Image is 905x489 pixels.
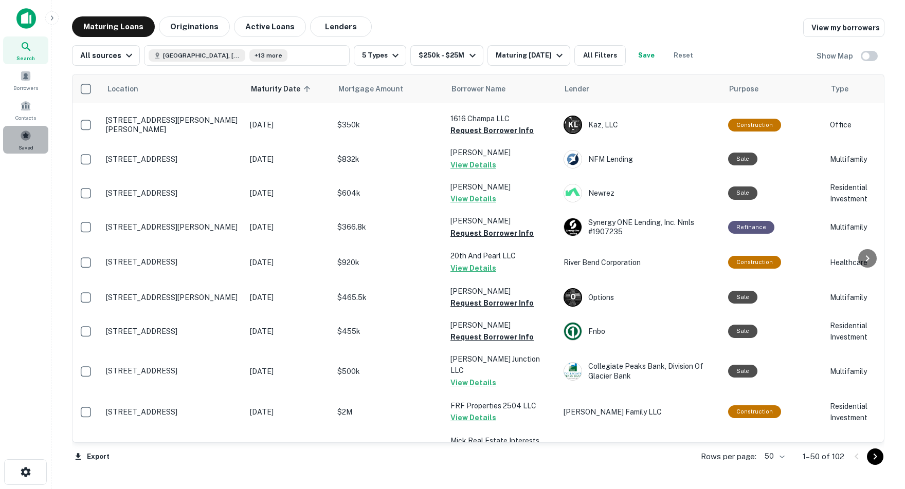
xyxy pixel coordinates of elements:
[451,83,505,95] span: Borrower Name
[830,401,881,423] p: Residential Investment
[667,45,700,66] button: Reset
[80,49,135,62] div: All sources
[728,221,774,234] div: This loan purpose was for refinancing
[728,153,757,165] div: Sale
[564,288,718,307] div: Options
[337,119,440,130] p: $350k
[106,116,240,134] p: [STREET_ADDRESS][PERSON_NAME][PERSON_NAME]
[830,182,881,204] p: Residential Investment
[106,222,240,232] p: [STREET_ADDRESS][PERSON_NAME]
[450,286,553,297] p: [PERSON_NAME]
[337,154,440,165] p: $832k
[564,184,718,202] div: Newrez
[106,257,240,267] p: [STREET_ADDRESS]
[337,406,440,418] p: $2M
[16,54,35,62] span: Search
[450,262,496,274] button: View Details
[450,113,553,124] p: 1616 Champa LLC
[250,154,327,165] p: [DATE]
[803,18,884,37] a: View my borrowers
[106,407,240,417] p: [STREET_ADDRESS]
[250,326,327,337] p: [DATE]
[830,292,881,303] p: Multifamily
[450,331,534,343] button: Request Borrower Info
[450,400,553,411] p: FRF Properties 2504 LLC
[450,319,553,331] p: [PERSON_NAME]
[250,187,327,199] p: [DATE]
[337,221,440,233] p: $366.8k
[450,181,553,193] p: [PERSON_NAME]
[487,45,570,66] button: Maturing [DATE]
[564,323,582,340] img: picture
[445,74,558,103] th: Borrower Name
[255,51,282,60] span: +13 more
[565,83,589,95] span: Lender
[450,147,553,158] p: [PERSON_NAME]
[564,363,582,380] img: picture
[830,154,881,165] p: Multifamily
[830,221,881,233] p: Multifamily
[250,119,327,130] p: [DATE]
[817,50,855,62] h6: Show Map
[337,326,440,337] p: $455k
[450,159,496,171] button: View Details
[830,257,881,268] p: Healthcare
[250,257,327,268] p: [DATE]
[3,36,48,64] div: Search
[831,83,848,95] span: Type
[564,362,718,380] div: Collegiate Peaks Bank, Division Of Glacier Bank
[450,377,496,389] button: View Details
[830,119,881,130] p: Office
[144,45,350,66] button: [GEOGRAPHIC_DATA], [GEOGRAPHIC_DATA], [GEOGRAPHIC_DATA]+13 more
[159,16,230,37] button: Originations
[450,353,553,376] p: [PERSON_NAME] Junction LLC
[450,250,553,261] p: 20th And Pearl LLC
[3,66,48,94] a: Borrowers
[728,405,781,418] div: This loan purpose was for construction
[558,74,723,103] th: Lender
[564,184,582,202] img: picture
[337,187,440,199] p: $604k
[728,119,781,131] div: This loan purpose was for construction
[310,16,372,37] button: Lenders
[245,74,332,103] th: Maturity Date
[106,189,240,198] p: [STREET_ADDRESS]
[450,435,553,458] p: Mick Real Estate Interests LLC
[354,45,406,66] button: 5 Types
[825,74,886,103] th: Type
[106,293,240,302] p: [STREET_ADDRESS][PERSON_NAME]
[332,74,445,103] th: Mortgage Amount
[728,256,781,269] div: This loan purpose was for construction
[3,126,48,154] a: Saved
[574,45,626,66] button: All Filters
[106,366,240,375] p: [STREET_ADDRESS]
[568,120,577,130] p: K L
[250,221,327,233] p: [DATE]
[3,96,48,124] a: Contacts
[630,45,663,66] button: Save your search to get updates of matches that match your search criteria.
[337,257,440,268] p: $920k
[106,327,240,336] p: [STREET_ADDRESS]
[728,325,757,337] div: Sale
[337,292,440,303] p: $465.5k
[564,151,582,168] img: picture
[564,406,718,418] p: [PERSON_NAME] Family LLC
[803,450,844,463] p: 1–50 of 102
[163,51,240,60] span: [GEOGRAPHIC_DATA], [GEOGRAPHIC_DATA], [GEOGRAPHIC_DATA]
[450,411,496,424] button: View Details
[867,448,883,465] button: Go to next page
[564,218,582,236] img: picture
[564,322,718,341] div: Fnbo
[564,116,718,134] div: Kaz, LLC
[250,406,327,418] p: [DATE]
[106,155,240,164] p: [STREET_ADDRESS]
[234,16,306,37] button: Active Loans
[72,449,112,464] button: Export
[13,84,38,92] span: Borrowers
[72,45,140,66] button: All sources
[450,193,496,205] button: View Details
[16,8,36,29] img: capitalize-icon.png
[728,291,757,304] div: Sale
[101,74,245,103] th: Location
[496,49,566,62] div: Maturing [DATE]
